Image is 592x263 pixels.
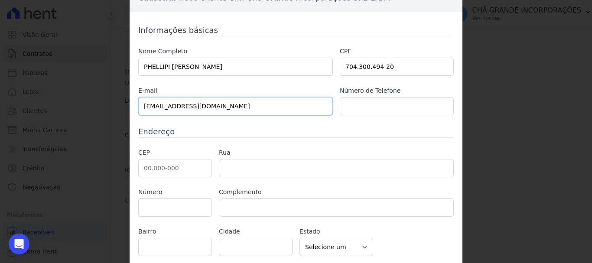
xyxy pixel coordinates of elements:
[219,148,454,157] label: Rua
[138,47,333,56] label: Nome Completo
[138,86,333,95] label: E-mail
[219,188,454,197] label: Complemento
[219,227,293,236] label: Cidade
[138,24,454,36] h3: Informações básicas
[9,234,29,254] div: Open Intercom Messenger
[340,86,454,95] label: Número de Telefone
[138,148,212,157] label: CEP
[138,159,212,177] input: 00.000-000
[340,47,454,56] label: CPF
[138,227,212,236] label: Bairro
[138,126,454,137] h3: Endereço
[299,227,373,236] label: Estado
[138,188,212,197] label: Número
